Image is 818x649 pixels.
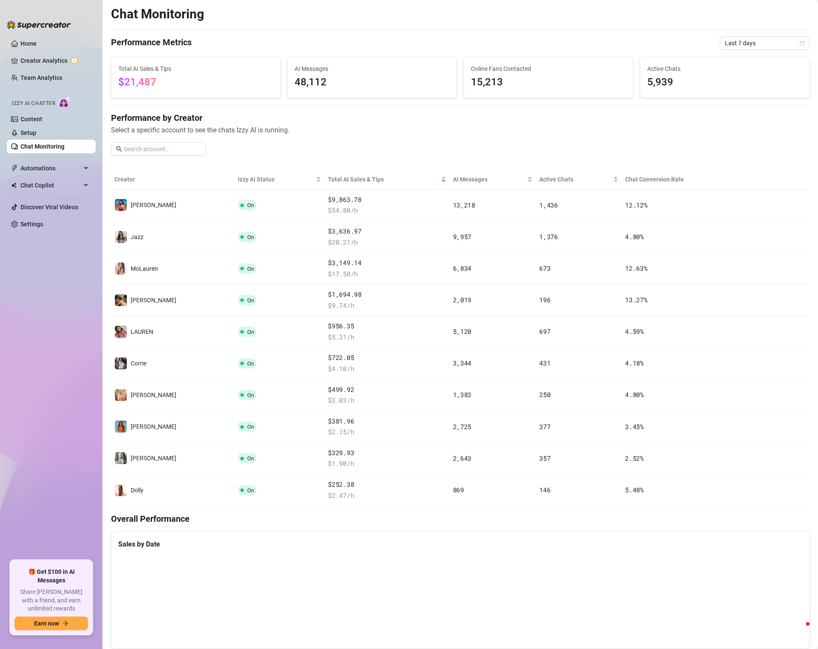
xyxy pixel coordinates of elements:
[328,427,446,437] span: $ 2.15 /h
[539,295,550,304] span: 196
[725,37,804,50] span: Last 7 days
[20,178,81,192] span: Chat Copilot
[7,20,71,29] img: logo-BBDzfeDw.svg
[328,491,446,501] span: $ 2.47 /h
[453,232,472,241] span: 9,957
[111,513,809,525] h4: Overall Performance
[115,231,127,243] img: Jazz
[131,234,143,240] span: Jazz
[118,539,802,550] div: Sales by Date
[247,266,254,272] span: On
[625,390,644,399] span: 4.80 %
[15,568,88,585] span: 🎁 Get $100 in AI Messages
[647,74,802,91] span: 5,939
[131,487,143,494] span: Dolly
[539,175,611,184] span: Active Chats
[115,199,127,211] img: Ana
[539,264,550,272] span: 673
[115,357,127,369] img: Corrie
[328,195,446,205] span: $9,863.78
[450,170,536,190] th: AI Messages
[111,6,204,22] h2: Chat Monitoring
[536,170,622,190] th: Active Chats
[328,301,446,311] span: $ 9.74 /h
[625,422,644,431] span: 3.45 %
[118,64,273,73] span: Total AI Sales & Tips
[328,226,446,237] span: $3,636.97
[15,588,88,613] span: Share [PERSON_NAME] with a friend, and earn unlimited rewards
[328,269,446,279] span: $ 17.50 /h
[115,421,127,433] img: Rebecca
[131,455,176,462] span: [PERSON_NAME]
[131,265,158,272] span: MoLauren
[20,74,62,81] a: Team Analytics
[328,237,446,248] span: $ 20.21 /h
[328,479,446,490] span: $252.38
[625,327,644,336] span: 4.59 %
[15,617,88,630] button: Earn nowarrow-right
[20,221,43,228] a: Settings
[453,175,526,184] span: AI Messages
[328,258,446,268] span: $3,149.14
[453,390,472,399] span: 1,383
[328,289,446,300] span: $1,694.98
[131,423,176,430] span: [PERSON_NAME]
[453,295,472,304] span: 2,019
[238,175,315,184] span: Izzy AI Status
[625,295,647,304] span: 13.27 %
[328,448,446,458] span: $329.93
[328,205,446,216] span: $ 54.80 /h
[247,424,254,430] span: On
[625,264,647,272] span: 12.63 %
[328,332,446,342] span: $ 5.31 /h
[789,620,809,640] iframe: Intercom live chat
[111,36,192,50] h4: Performance Metrics
[234,170,325,190] th: Izzy AI Status
[539,201,558,209] span: 1,436
[622,170,739,190] th: Chat Conversion Rate
[625,232,644,241] span: 4.80 %
[328,395,446,406] span: $ 3.03 /h
[539,485,550,494] span: 146
[328,364,446,374] span: $ 4.10 /h
[115,294,127,306] img: ANGI
[20,129,36,136] a: Setup
[115,452,127,464] img: Gracie
[539,359,550,367] span: 431
[247,297,254,304] span: On
[625,454,644,462] span: 2.52 %
[539,454,550,462] span: 357
[324,170,449,190] th: Total AI Sales & Tips
[131,328,153,335] span: ️‍LAUREN
[453,327,472,336] span: 5,120
[115,263,127,275] img: MoLauren
[58,96,72,108] img: AI Chatter
[453,485,464,494] span: 869
[247,234,254,240] span: On
[131,360,146,367] span: Corrie
[328,385,446,395] span: $499.92
[625,485,644,494] span: 5.48 %
[328,459,446,469] span: $ 1.90 /h
[115,484,127,496] img: Dolly
[20,116,42,123] a: Content
[471,74,626,91] span: 15,213
[453,201,475,209] span: 13,218
[247,329,254,335] span: On
[20,161,81,175] span: Automations
[247,455,254,462] span: On
[647,64,802,73] span: Active Chats
[625,359,644,367] span: 4.18 %
[539,390,550,399] span: 250
[12,99,55,108] span: Izzy AI Chatter
[111,125,809,135] span: Select a specific account to see the chats Izzy AI is running.
[20,204,78,210] a: Discover Viral Videos
[453,264,472,272] span: 6,834
[115,389,127,401] img: Anthia
[20,40,37,47] a: Home
[539,232,558,241] span: 1,376
[453,422,472,431] span: 2,725
[539,327,550,336] span: 697
[800,41,805,46] span: calendar
[131,297,176,304] span: [PERSON_NAME]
